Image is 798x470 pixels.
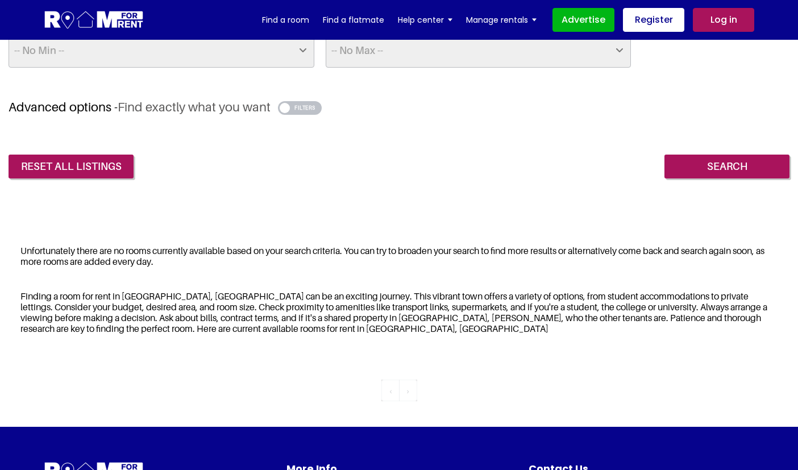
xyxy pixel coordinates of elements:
[693,8,754,32] a: Log in
[400,380,417,401] li: « Previous
[398,11,452,28] a: Help center
[623,8,684,32] a: Register
[9,155,134,178] a: reset all listings
[664,155,789,178] input: Search
[466,11,537,28] a: Manage rentals
[9,238,789,274] div: Unfortunately there are no rooms currently available based on your search criteria. You can try t...
[9,99,789,115] h3: Advanced options -
[381,380,400,401] li: « Previous
[323,11,384,28] a: Find a flatmate
[118,99,271,114] span: Find exactly what you want
[44,10,144,31] img: Logo for Room for Rent, featuring a welcoming design with a house icon and modern typography
[552,8,614,32] a: Advertise
[9,284,789,342] div: Finding a room for rent in [GEOGRAPHIC_DATA], [GEOGRAPHIC_DATA] can be an exciting journey. This ...
[262,11,309,28] a: Find a room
